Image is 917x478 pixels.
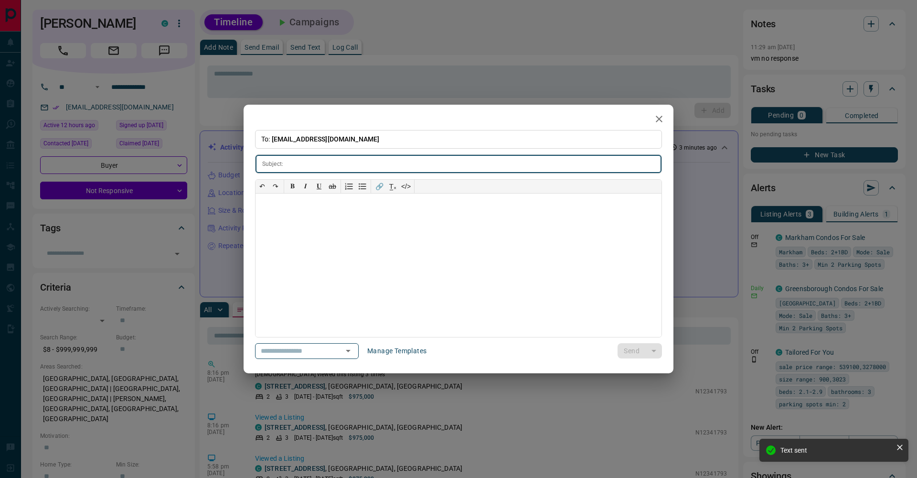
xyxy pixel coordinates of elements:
[286,180,299,193] button: 𝐁
[269,180,282,193] button: ↷
[780,446,892,454] div: Text sent
[356,180,369,193] button: Bullet list
[262,160,283,168] p: Subject:
[329,183,336,190] s: ab
[362,343,432,358] button: Manage Templates
[373,180,386,193] button: 🔗
[618,343,662,358] div: split button
[299,180,312,193] button: 𝑰
[326,180,339,193] button: ab
[312,180,326,193] button: 𝐔
[386,180,399,193] button: T̲ₓ
[317,182,321,190] span: 𝐔
[256,180,269,193] button: ↶
[255,130,662,149] p: To:
[341,344,355,358] button: Open
[399,180,413,193] button: </>
[272,135,380,143] span: [EMAIL_ADDRESS][DOMAIN_NAME]
[342,180,356,193] button: Numbered list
